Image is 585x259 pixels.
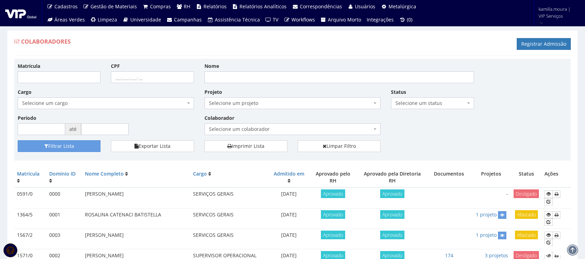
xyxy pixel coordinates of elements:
span: Selecione um projeto [204,97,381,109]
td: 0003 [46,229,82,249]
input: ___.___.___-__ [111,71,194,83]
a: 3 projetos [485,252,508,259]
a: Campanhas [164,13,205,26]
td: SERVICOS GERAIS [190,229,269,249]
span: Aprovado [380,231,404,239]
span: Aprovado [380,189,404,198]
a: Limpar Filtro [298,140,381,152]
label: Cargo [18,89,32,96]
td: [DATE] [269,229,309,249]
a: Matrícula [17,170,40,177]
td: SERVICOS GERAIS [190,208,269,229]
td: 1567/2 [14,229,46,249]
td: [DATE] [269,187,309,208]
span: Correspondências [300,3,342,10]
a: TV [263,13,281,26]
label: Matrícula [18,63,40,70]
span: Limpeza [98,16,117,23]
a: Admitido em [274,170,304,177]
span: Aprovado [380,210,404,219]
label: Período [18,115,36,122]
span: Aprovado [321,210,345,219]
span: Selecione um status [395,100,465,107]
span: kamilla.moura | VIP Serviços [539,6,576,19]
a: Registrar Admissão [517,38,571,50]
span: Relatórios Analíticos [239,3,287,10]
td: [PERSON_NAME] [82,187,190,208]
a: Arquivo Morto [318,13,364,26]
td: - [471,187,511,208]
span: Colaboradores [21,38,71,45]
span: Selecione um cargo [22,100,185,107]
a: 1 projeto [476,211,497,218]
td: 0001 [46,208,82,229]
a: Assistência Técnica [204,13,263,26]
label: Nome [204,63,219,70]
th: Ações [542,168,571,187]
span: Compras [150,3,171,10]
span: Assistência Técnica [215,16,260,23]
label: CPF [111,63,120,70]
span: Selecione um colaborador [204,123,381,135]
td: 0591/0 [14,187,46,208]
span: Afastado [515,210,538,219]
span: Cadastros [54,3,78,10]
th: Aprovado pelo RH [309,168,357,187]
th: Projetos [471,168,511,187]
span: RH [184,3,190,10]
a: Cargo [193,170,207,177]
span: (0) [407,16,412,23]
th: Documentos [427,168,471,187]
button: Exportar Lista [111,140,194,152]
span: Aprovado [321,231,345,239]
a: Domínio ID [49,170,76,177]
a: Workflows [281,13,318,26]
span: Selecione um colaborador [209,126,372,133]
label: Colaborador [204,115,234,122]
span: Workflows [291,16,315,23]
span: Áreas Verdes [54,16,85,23]
span: Relatórios [203,3,227,10]
span: TV [273,16,278,23]
span: Desligado [514,189,539,198]
a: Universidade [120,13,164,26]
span: Universidade [130,16,161,23]
span: Usuários [355,3,375,10]
a: Áreas Verdes [44,13,88,26]
a: Integrações [364,13,396,26]
img: logo [5,8,36,18]
a: Imprimir Lista [204,140,287,152]
span: Integrações [367,16,394,23]
a: 1 projeto [476,232,497,238]
td: [DATE] [269,208,309,229]
td: [PERSON_NAME] [82,229,190,249]
span: Gestão de Materiais [90,3,137,10]
td: ROSALINA CATENACI BATISTELLA [82,208,190,229]
span: Metalúrgica [388,3,416,10]
button: Filtrar Lista [18,140,101,152]
span: Selecione um projeto [209,100,372,107]
th: Status [511,168,542,187]
td: 1364/5 [14,208,46,229]
span: Aprovado [321,189,345,198]
a: Nome Completo [85,170,124,177]
span: até [65,123,81,135]
span: Arquivo Morto [328,16,361,23]
span: Campanhas [174,16,202,23]
span: Selecione um status [391,97,474,109]
th: Aprovado pela Diretoria RH [357,168,427,187]
span: Afastado [515,231,538,239]
label: Projeto [204,89,222,96]
a: Limpeza [88,13,120,26]
td: 0000 [46,187,82,208]
span: Selecione um cargo [18,97,194,109]
label: Status [391,89,406,96]
a: (0) [396,13,415,26]
td: SERVIÇOS GERAIS [190,187,269,208]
